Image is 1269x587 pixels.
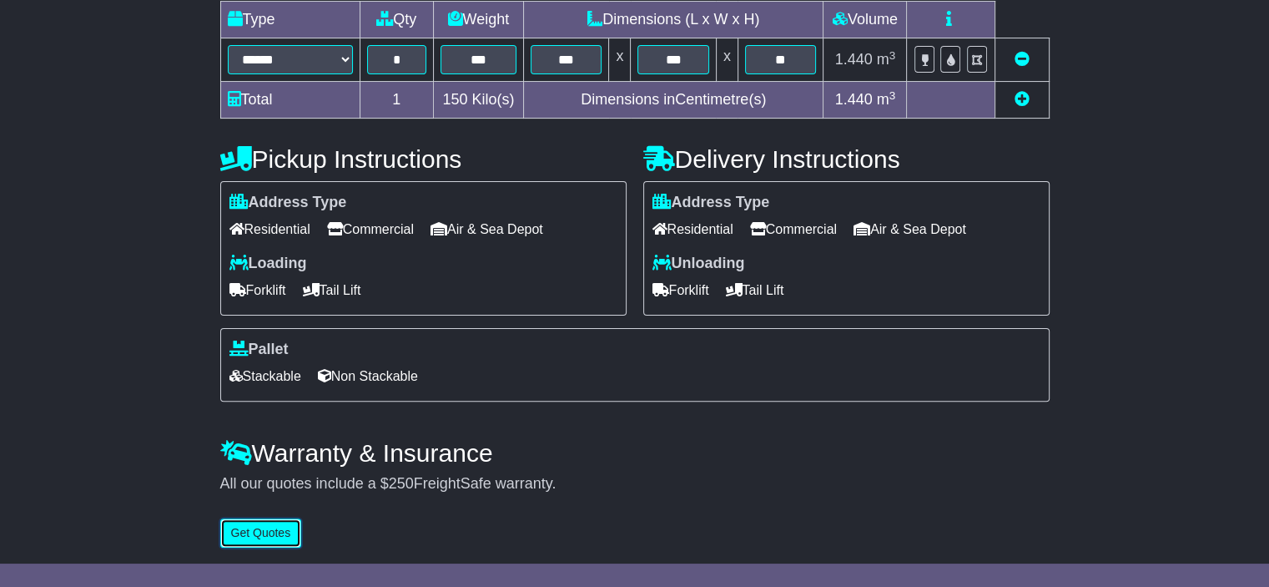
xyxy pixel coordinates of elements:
[1015,91,1030,108] a: Add new item
[220,475,1050,493] div: All our quotes include a $ FreightSafe warranty.
[303,277,361,303] span: Tail Lift
[877,91,896,108] span: m
[360,2,433,38] td: Qty
[835,91,873,108] span: 1.440
[889,49,896,62] sup: 3
[652,216,733,242] span: Residential
[877,51,896,68] span: m
[652,255,745,273] label: Unloading
[220,145,627,173] h4: Pickup Instructions
[889,89,896,102] sup: 3
[726,277,784,303] span: Tail Lift
[220,519,302,548] button: Get Quotes
[433,82,523,119] td: Kilo(s)
[442,91,467,108] span: 150
[523,2,823,38] td: Dimensions (L x W x H)
[229,363,301,389] span: Stackable
[229,216,310,242] span: Residential
[327,216,414,242] span: Commercial
[431,216,543,242] span: Air & Sea Depot
[220,82,360,119] td: Total
[835,51,873,68] span: 1.440
[609,38,631,82] td: x
[854,216,966,242] span: Air & Sea Depot
[229,341,289,359] label: Pallet
[220,439,1050,467] h4: Warranty & Insurance
[716,38,738,82] td: x
[652,194,770,212] label: Address Type
[823,2,907,38] td: Volume
[229,255,307,273] label: Loading
[643,145,1050,173] h4: Delivery Instructions
[1015,51,1030,68] a: Remove this item
[360,82,433,119] td: 1
[389,475,414,492] span: 250
[433,2,523,38] td: Weight
[220,2,360,38] td: Type
[229,194,347,212] label: Address Type
[523,82,823,119] td: Dimensions in Centimetre(s)
[652,277,709,303] span: Forklift
[229,277,286,303] span: Forklift
[318,363,418,389] span: Non Stackable
[750,216,837,242] span: Commercial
